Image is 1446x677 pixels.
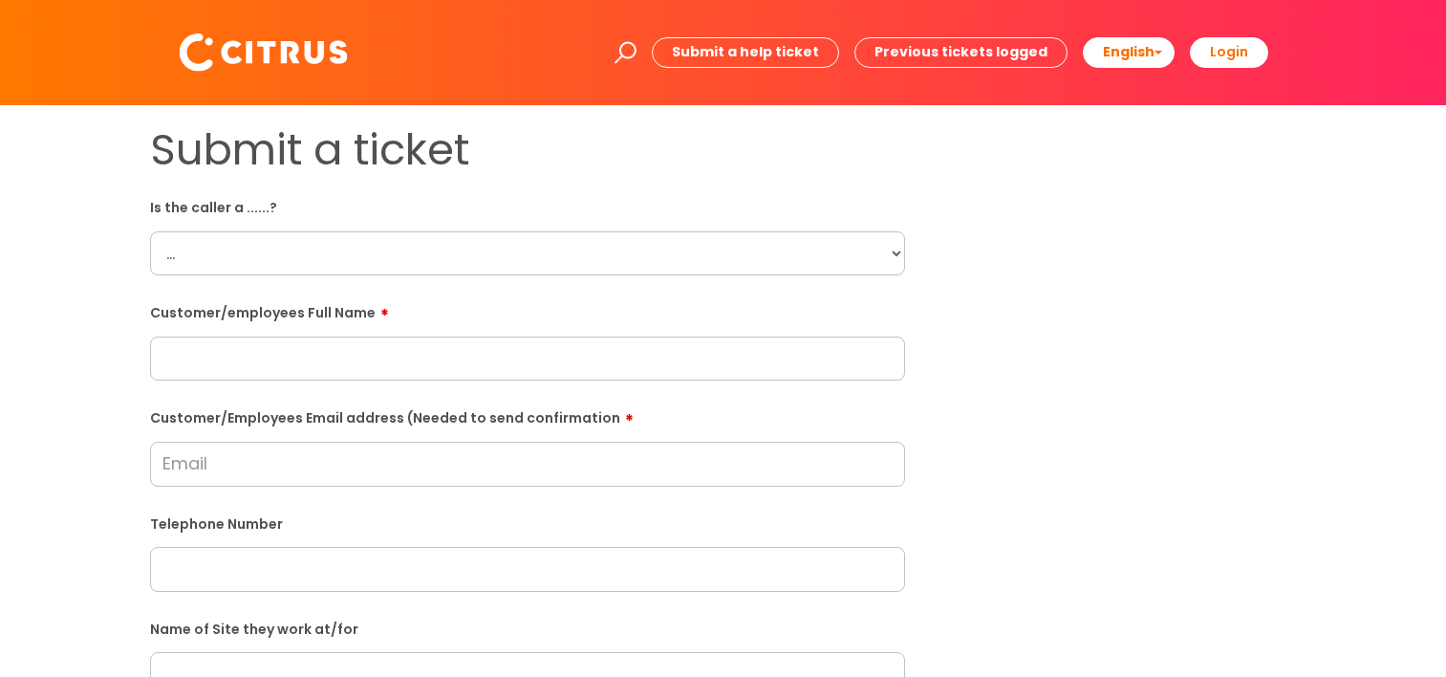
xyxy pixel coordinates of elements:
h1: Submit a ticket [150,124,905,176]
label: Customer/employees Full Name [150,298,905,321]
a: Login [1190,37,1268,67]
label: Is the caller a ......? [150,196,905,216]
label: Customer/Employees Email address (Needed to send confirmation [150,404,905,426]
b: Login [1210,42,1248,61]
a: Submit a help ticket [652,37,839,67]
a: Previous tickets logged [854,37,1068,67]
label: Name of Site they work at/for [150,618,905,638]
label: Telephone Number [150,513,905,533]
input: Email [150,442,905,486]
span: English [1103,42,1155,61]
